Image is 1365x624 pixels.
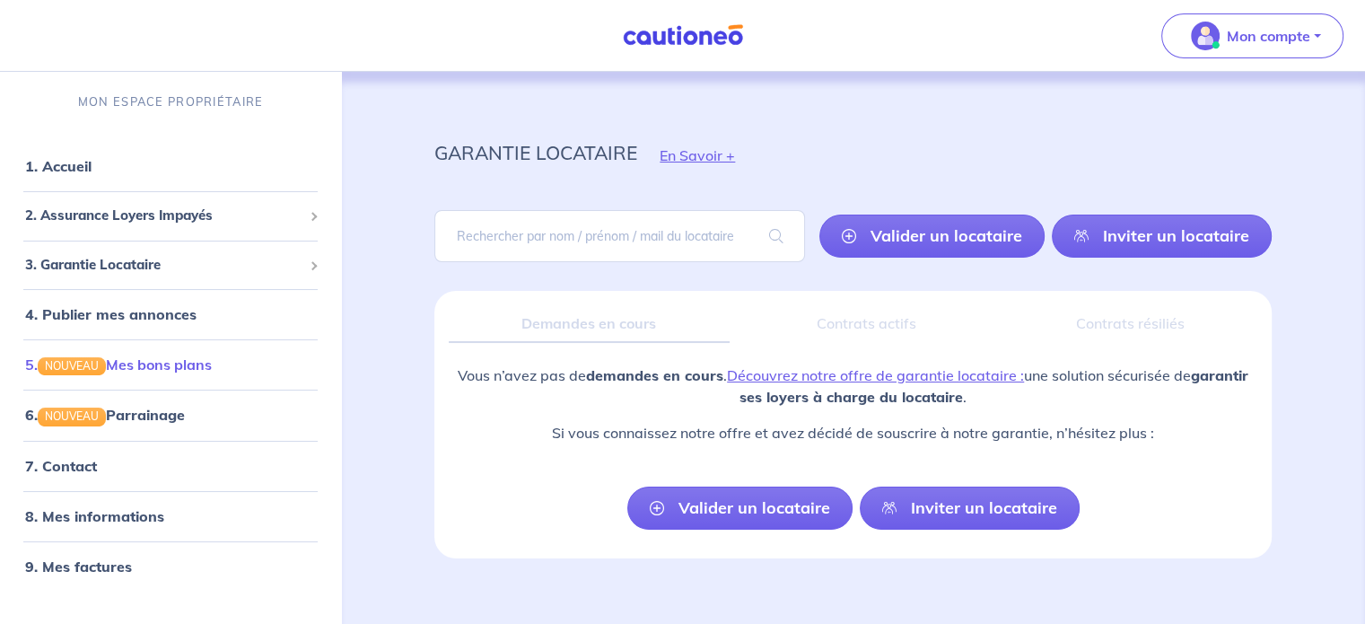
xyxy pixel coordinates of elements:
div: 4. Publier mes annonces [7,296,334,332]
strong: demandes en cours [586,366,723,384]
a: Inviter un locataire [860,487,1080,530]
input: Rechercher par nom / prénom / mail du locataire [434,210,805,262]
a: 8. Mes informations [25,507,164,525]
span: 2. Assurance Loyers Impayés [25,206,302,226]
a: 6.NOUVEAUParrainage [25,406,185,424]
p: Si vous connaissez notre offre et avez décidé de souscrire à notre garantie, n’hésitez plus : [449,422,1257,444]
a: 9. Mes factures [25,558,132,576]
div: 5.NOUVEAUMes bons plans [7,347,334,382]
a: 5.NOUVEAUMes bons plans [25,356,212,374]
button: illu_account_valid_menu.svgMon compte [1161,13,1343,58]
p: Mon compte [1227,25,1310,47]
p: Vous n’avez pas de . une solution sécurisée de . [449,365,1257,408]
div: 3. Garantie Locataire [7,248,334,283]
a: Valider un locataire [819,215,1045,258]
a: 7. Contact [25,457,97,475]
p: MON ESPACE PROPRIÉTAIRE [78,93,263,110]
a: Valider un locataire [627,487,853,530]
div: 1. Accueil [7,148,334,184]
span: search [748,211,805,261]
img: illu_account_valid_menu.svg [1191,22,1220,50]
a: 1. Accueil [25,157,92,175]
div: 2. Assurance Loyers Impayés [7,198,334,233]
a: 4. Publier mes annonces [25,305,197,323]
div: 8. Mes informations [7,498,334,534]
a: Découvrez notre offre de garantie locataire : [727,366,1024,384]
a: Inviter un locataire [1052,215,1272,258]
button: En Savoir + [637,129,757,181]
div: 6.NOUVEAUParrainage [7,397,334,433]
p: garantie locataire [434,136,637,169]
img: Cautioneo [616,24,750,47]
span: 3. Garantie Locataire [25,255,302,276]
div: 7. Contact [7,448,334,484]
div: 9. Mes factures [7,549,334,584]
